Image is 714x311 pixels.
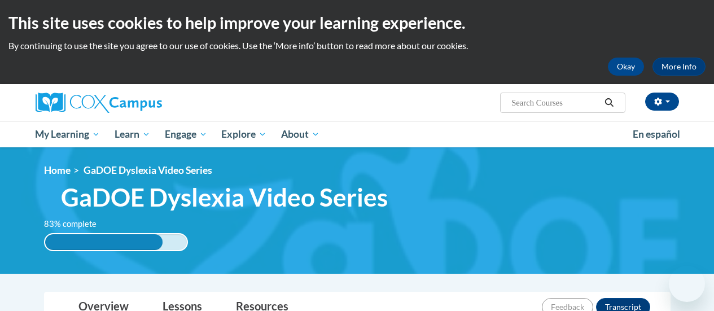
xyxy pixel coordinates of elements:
a: Engage [157,121,214,147]
div: Main menu [27,121,687,147]
span: Explore [221,128,266,141]
span: GaDOE Dyslexia Video Series [61,182,388,212]
button: Account Settings [645,93,679,111]
span: En español [633,128,680,140]
span: Engage [165,128,207,141]
a: More Info [652,58,706,76]
h2: This site uses cookies to help improve your learning experience. [8,11,706,34]
input: Search Courses [510,96,601,109]
a: Cox Campus [36,93,239,113]
p: By continuing to use the site you agree to our use of cookies. Use the ‘More info’ button to read... [8,40,706,52]
button: Okay [608,58,644,76]
a: My Learning [28,121,108,147]
span: GaDOE Dyslexia Video Series [84,164,212,176]
span: About [281,128,319,141]
div: 83% complete [45,234,163,250]
img: Cox Campus [36,93,162,113]
a: Home [44,164,71,176]
a: Explore [214,121,274,147]
iframe: Button to launch messaging window [669,266,705,302]
a: About [274,121,327,147]
label: 83% complete [44,218,109,230]
span: My Learning [35,128,100,141]
a: En español [625,122,687,146]
span: Learn [115,128,150,141]
a: Learn [107,121,157,147]
button: Search [601,96,617,109]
